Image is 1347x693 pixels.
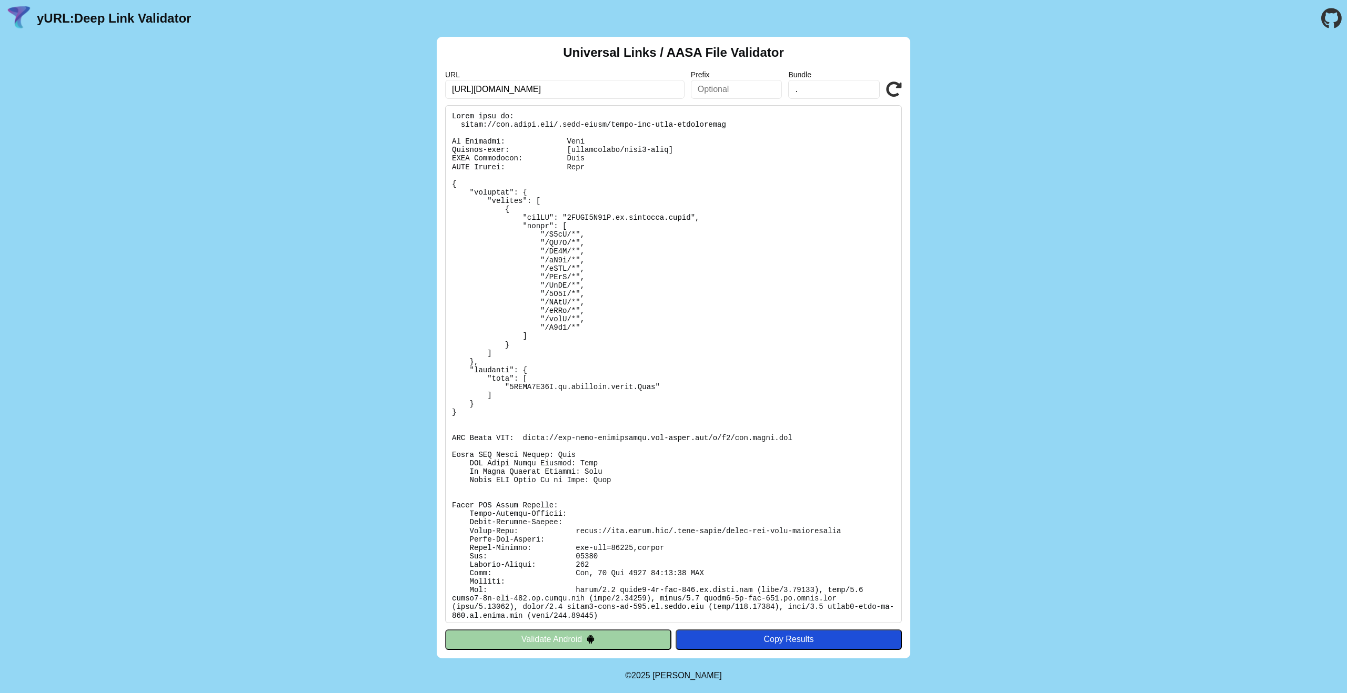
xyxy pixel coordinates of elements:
pre: Lorem ipsu do: sitam://con.adipi.eli/.sedd-eiusm/tempo-inc-utla-etdoloremag Al Enimadmi: Veni Qui... [445,105,902,623]
span: 2025 [631,671,650,680]
a: yURL:Deep Link Validator [37,11,191,26]
img: droidIcon.svg [586,635,595,644]
label: Prefix [691,70,782,79]
footer: © [625,658,721,693]
label: URL [445,70,685,79]
img: yURL Logo [5,5,33,32]
div: Copy Results [681,635,897,644]
input: Required [445,80,685,99]
button: Validate Android [445,629,671,649]
label: Bundle [788,70,880,79]
input: Optional [691,80,782,99]
h2: Universal Links / AASA File Validator [563,45,784,60]
input: Optional [788,80,880,99]
a: Michael Ibragimchayev's Personal Site [652,671,722,680]
button: Copy Results [676,629,902,649]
